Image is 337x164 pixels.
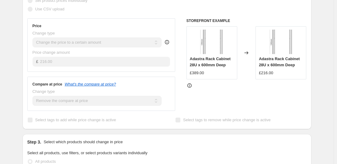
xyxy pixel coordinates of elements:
span: Select tags to add while price change is active [35,118,116,122]
span: Use CSV upload [35,7,64,11]
span: Change type [33,89,55,94]
span: All products [35,159,56,164]
p: Select which products should change in price [43,139,123,145]
span: Price change amount [33,50,70,55]
h3: Compare at price [33,82,62,87]
span: £ [36,59,38,64]
h6: STOREFRONT EXAMPLE [186,18,307,23]
button: What's the compare at price? [65,82,116,86]
h3: Price [33,24,41,28]
span: Select all products, use filters, or select products variants individually [27,151,148,155]
div: £389.00 [190,70,204,76]
span: Adastra Rack Cabinet 28U x 600mm Deep [259,56,300,67]
input: 80.00 [40,57,170,67]
img: 953628UK_LD1_80x.jpg [200,30,224,54]
div: £216.00 [259,70,273,76]
span: Adastra Rack Cabinet 28U x 600mm Deep [190,56,231,67]
div: help [164,39,170,45]
span: Change type [33,31,55,35]
h2: Step 3. [27,139,41,145]
img: 953628UK_LD1_80x.jpg [269,30,293,54]
span: Select tags to remove while price change is active [183,118,271,122]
